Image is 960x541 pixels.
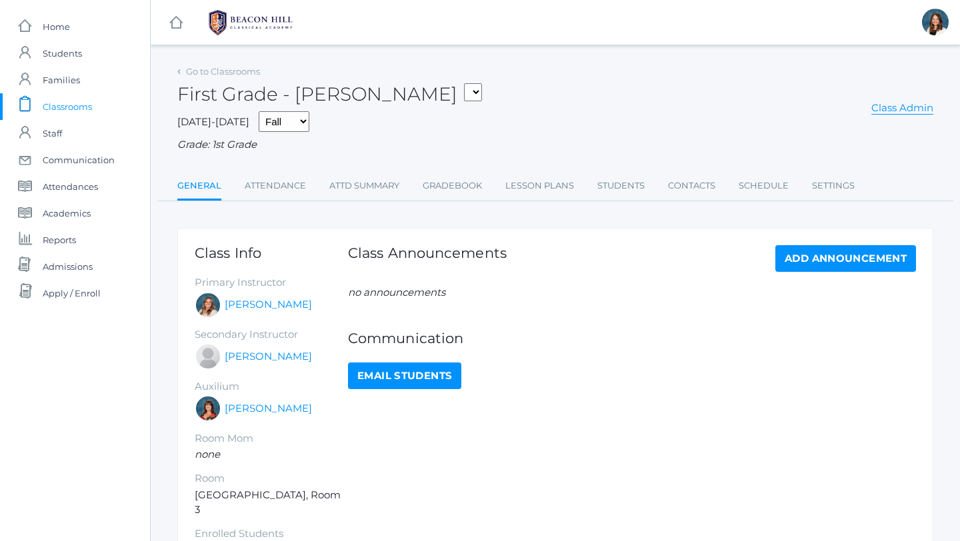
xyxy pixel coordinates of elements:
[505,173,574,199] a: Lesson Plans
[43,200,91,227] span: Academics
[329,173,399,199] a: Attd Summary
[812,173,855,199] a: Settings
[43,120,62,147] span: Staff
[245,173,306,199] a: Attendance
[177,173,221,201] a: General
[225,297,312,312] a: [PERSON_NAME]
[43,280,101,306] span: Apply / Enroll
[177,84,482,105] h2: First Grade - [PERSON_NAME]
[195,528,348,540] h5: Enrolled Students
[201,6,301,39] img: 1_BHCALogos-05.png
[177,137,933,153] div: Grade: 1st Grade
[348,245,507,269] h1: Class Announcements
[195,277,348,288] h5: Primary Instructor
[348,286,445,298] em: no announcements
[195,433,348,444] h5: Room Mom
[871,101,933,115] a: Class Admin
[43,67,80,93] span: Families
[225,401,312,416] a: [PERSON_NAME]
[43,147,115,173] span: Communication
[195,329,348,340] h5: Secondary Instructor
[348,330,916,346] h1: Communication
[43,40,82,67] span: Students
[43,227,76,253] span: Reports
[195,343,221,370] div: Jaimie Watson
[195,395,221,422] div: Heather Wallock
[597,173,645,199] a: Students
[43,13,70,40] span: Home
[186,66,260,77] a: Go to Classrooms
[775,245,916,272] a: Add Announcement
[423,173,482,199] a: Gradebook
[225,349,312,364] a: [PERSON_NAME]
[739,173,789,199] a: Schedule
[348,362,461,389] a: Email Students
[668,173,715,199] a: Contacts
[195,448,220,460] em: none
[177,115,249,128] span: [DATE]-[DATE]
[43,93,92,120] span: Classrooms
[922,9,949,35] div: Teresa Deutsch
[43,253,93,280] span: Admissions
[43,173,98,200] span: Attendances
[195,473,348,484] h5: Room
[195,381,348,392] h5: Auxilium
[195,292,221,318] div: Liv Barber
[195,245,348,261] h1: Class Info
